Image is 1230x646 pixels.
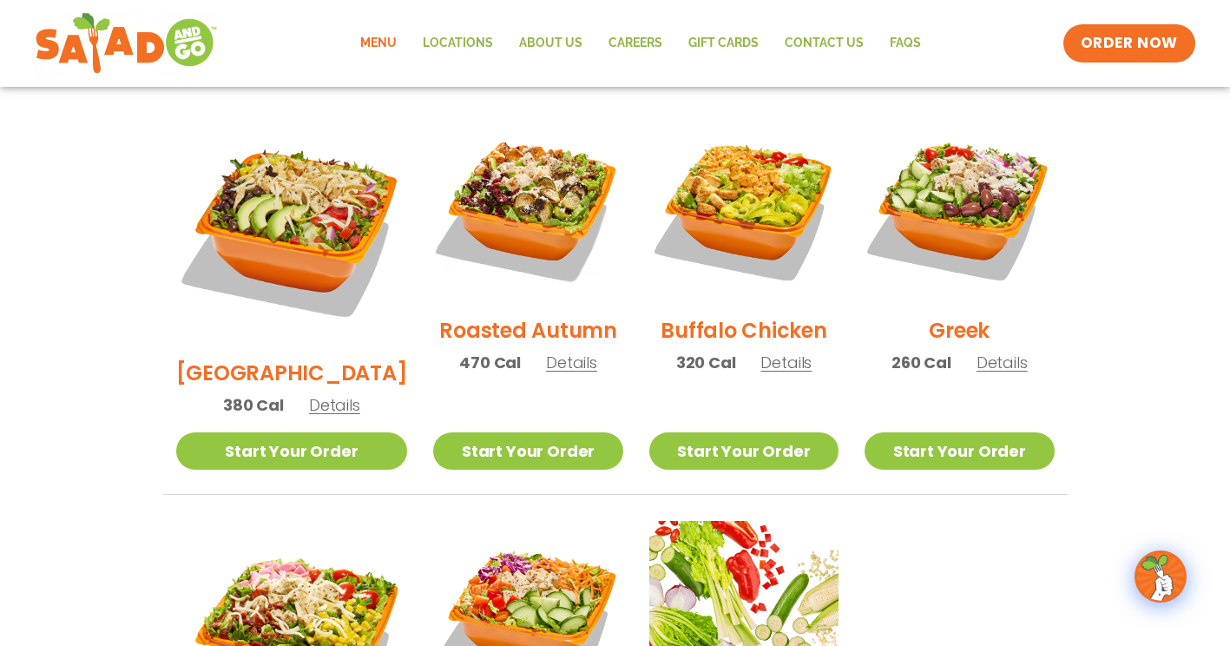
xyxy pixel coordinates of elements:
img: new-SAG-logo-768×292 [35,9,218,78]
h2: Roasted Autumn [439,315,617,346]
span: 320 Cal [676,351,736,374]
a: Contact Us [772,23,877,63]
a: Start Your Order [865,432,1054,470]
span: 260 Cal [891,351,951,374]
a: Careers [595,23,675,63]
a: ORDER NOW [1063,24,1195,63]
span: Details [760,352,812,373]
h2: Buffalo Chicken [661,315,826,346]
a: FAQs [877,23,934,63]
img: Product photo for Buffalo Chicken Salad [649,113,839,302]
img: Product photo for Roasted Autumn Salad [433,113,622,302]
h2: Greek [929,315,990,346]
h2: [GEOGRAPHIC_DATA] [176,358,408,388]
a: Start Your Order [649,432,839,470]
span: Details [546,352,597,373]
span: Details [977,352,1028,373]
nav: Menu [347,23,934,63]
a: Menu [347,23,410,63]
span: Details [309,394,360,416]
span: 380 Cal [223,393,284,417]
span: 470 Cal [459,351,521,374]
a: Locations [410,23,506,63]
a: GIFT CARDS [675,23,772,63]
a: About Us [506,23,595,63]
img: Product photo for Greek Salad [865,113,1054,302]
a: Start Your Order [176,432,408,470]
a: Start Your Order [433,432,622,470]
span: ORDER NOW [1081,33,1178,54]
img: wpChatIcon [1136,552,1185,601]
img: Product photo for BBQ Ranch Salad [176,113,408,345]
